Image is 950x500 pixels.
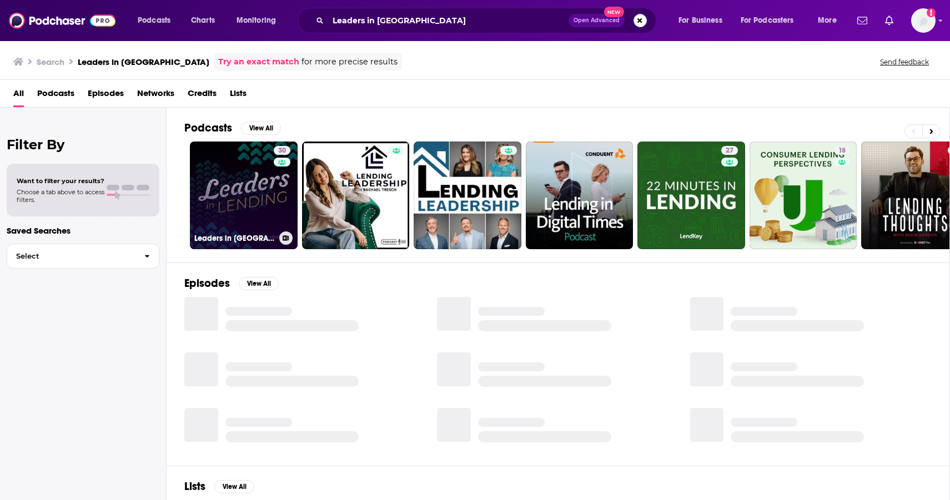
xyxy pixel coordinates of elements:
span: Podcasts [138,13,170,28]
div: Search podcasts, credits, & more... [308,8,667,33]
button: open menu [733,12,810,29]
img: User Profile [911,8,936,33]
span: For Podcasters [741,13,794,28]
button: View All [239,277,279,290]
a: Show notifications dropdown [853,11,872,30]
a: 27 [637,142,745,249]
h2: Filter By [7,137,159,153]
span: Logged in as sbisang [911,8,936,33]
span: Want to filter your results? [17,177,104,185]
a: 18 [750,142,857,249]
span: 30 [278,145,286,156]
span: 18 [838,145,846,156]
button: open menu [810,12,851,29]
span: Charts [191,13,215,28]
a: Show notifications dropdown [881,11,898,30]
a: EpisodesView All [184,276,279,290]
button: open menu [671,12,736,29]
img: Podchaser - Follow, Share and Rate Podcasts [9,10,115,31]
button: Select [7,244,159,269]
span: for more precise results [301,55,398,68]
h3: Search [37,57,64,67]
a: Episodes [88,84,124,107]
button: View All [214,480,254,493]
a: Networks [137,84,174,107]
a: Try an exact match [218,55,299,68]
a: Charts [184,12,222,29]
h2: Podcasts [184,121,232,135]
span: New [604,7,624,17]
button: Open AdvancedNew [569,14,625,27]
a: ListsView All [184,479,254,493]
a: Credits [188,84,217,107]
button: Show profile menu [911,8,936,33]
span: Open Advanced [574,18,620,23]
span: For Business [678,13,722,28]
a: PodcastsView All [184,121,281,135]
a: 18 [834,146,850,155]
h2: Lists [184,479,205,493]
svg: Add a profile image [927,8,936,17]
p: Saved Searches [7,225,159,236]
input: Search podcasts, credits, & more... [328,12,569,29]
button: View All [241,122,281,135]
button: open menu [229,12,290,29]
h3: Leaders in [GEOGRAPHIC_DATA] [194,234,275,243]
button: open menu [130,12,185,29]
span: Monitoring [237,13,276,28]
a: All [13,84,24,107]
span: 27 [726,145,733,156]
a: 30Leaders in [GEOGRAPHIC_DATA] [190,142,298,249]
span: More [818,13,837,28]
a: 30 [274,146,290,155]
span: Choose a tab above to access filters. [17,188,104,204]
h3: Leaders in [GEOGRAPHIC_DATA] [78,57,209,67]
h2: Episodes [184,276,230,290]
button: Send feedback [877,57,932,67]
a: Podcasts [37,84,74,107]
span: Select [7,252,135,260]
a: Lists [230,84,247,107]
a: 27 [721,146,738,155]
